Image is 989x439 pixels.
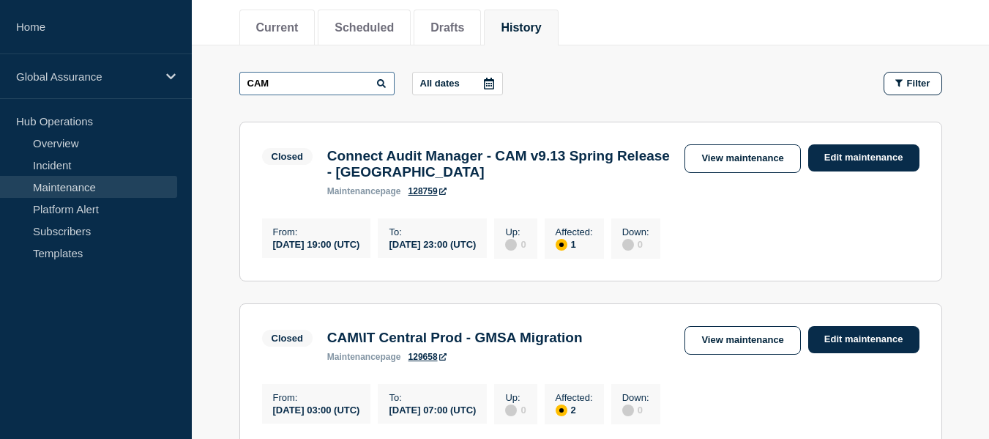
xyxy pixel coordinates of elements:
p: From : [273,226,360,237]
div: Closed [272,333,303,344]
p: To : [389,226,476,237]
input: Search maintenances [239,72,395,95]
div: [DATE] 19:00 (UTC) [273,237,360,250]
button: Filter [884,72,942,95]
a: 129658 [408,352,447,362]
span: maintenance [327,186,381,196]
div: affected [556,405,567,416]
p: From : [273,392,360,403]
a: 128759 [408,186,447,196]
p: Affected : [556,392,593,403]
div: affected [556,239,567,251]
h3: Connect Audit Manager - CAM v9.13 Spring Release - [GEOGRAPHIC_DATA] [327,148,671,180]
div: Closed [272,151,303,162]
p: Up : [505,392,526,403]
p: page [327,352,401,362]
div: disabled [505,405,517,416]
p: Down : [622,226,649,237]
h3: CAM\IT Central Prod - GMSA Migration [327,330,583,346]
div: 0 [622,237,649,251]
div: [DATE] 07:00 (UTC) [389,403,476,416]
button: All dates [412,72,503,95]
div: 2 [556,403,593,416]
span: Filter [907,78,930,89]
button: History [501,21,541,34]
div: [DATE] 23:00 (UTC) [389,237,476,250]
a: View maintenance [684,144,800,173]
div: 0 [505,403,526,416]
button: Drafts [430,21,464,34]
div: 1 [556,237,593,251]
button: Scheduled [335,21,394,34]
div: [DATE] 03:00 (UTC) [273,403,360,416]
span: maintenance [327,352,381,362]
div: 0 [622,403,649,416]
div: disabled [505,239,517,251]
p: page [327,186,401,196]
p: Affected : [556,226,593,237]
p: Down : [622,392,649,403]
div: 0 [505,237,526,251]
a: Edit maintenance [808,326,919,353]
div: disabled [622,405,634,416]
div: disabled [622,239,634,251]
p: Global Assurance [16,70,157,83]
p: Up : [505,226,526,237]
button: Current [256,21,299,34]
a: Edit maintenance [808,144,919,171]
p: All dates [420,78,460,89]
a: View maintenance [684,326,800,355]
p: To : [389,392,476,403]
